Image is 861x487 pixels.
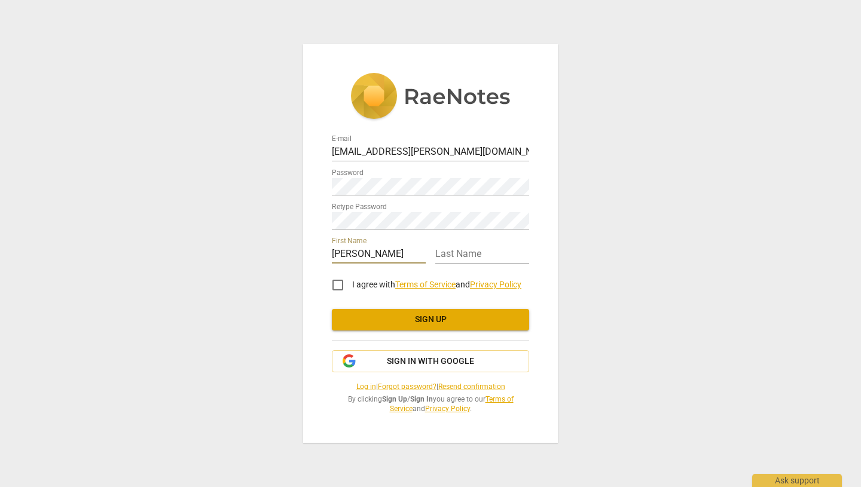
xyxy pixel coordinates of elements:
label: Retype Password [332,203,387,210]
span: By clicking / you agree to our and . [332,394,529,414]
a: Terms of Service [390,395,514,414]
span: Sign in with Google [387,356,474,367]
a: Log in [356,382,376,391]
label: Password [332,169,364,176]
a: Resend confirmation [438,382,505,391]
span: I agree with and [352,280,521,289]
a: Forgot password? [378,382,436,391]
label: First Name [332,237,367,244]
span: Sign up [341,314,520,326]
img: 5ac2273c67554f335776073100b6d88f.svg [350,73,511,122]
div: Ask support [752,474,842,487]
label: E-mail [332,135,352,142]
button: Sign up [332,309,529,330]
b: Sign In [410,395,433,403]
a: Terms of Service [395,280,456,289]
a: Privacy Policy [425,405,470,413]
span: | | [332,382,529,392]
button: Sign in with Google [332,350,529,373]
a: Privacy Policy [470,280,521,289]
b: Sign Up [382,395,407,403]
